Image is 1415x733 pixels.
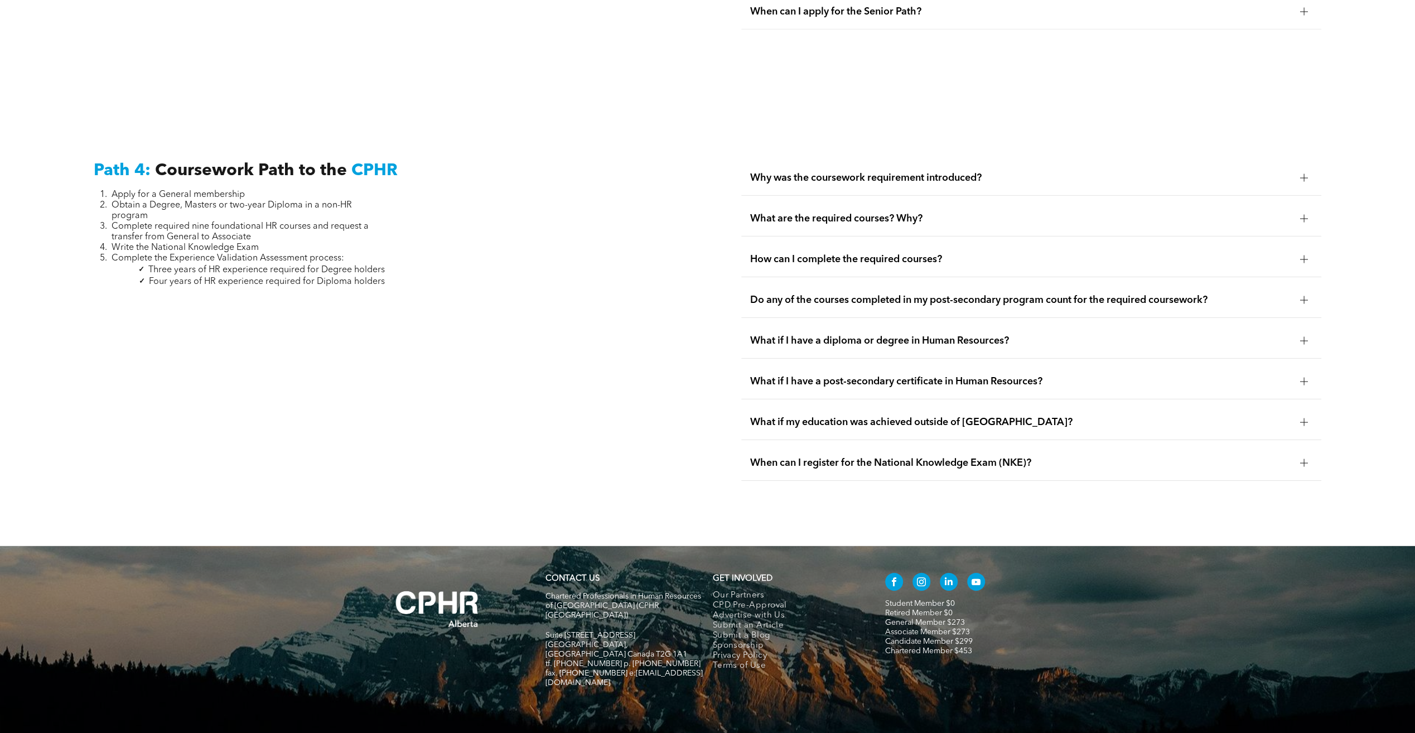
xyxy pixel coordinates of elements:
a: linkedin [940,573,958,594]
span: When can I register for the National Knowledge Exam (NKE)? [750,457,1291,469]
span: Apply for a General membership [112,190,245,199]
a: facebook [885,573,903,594]
span: CPHR [351,162,398,179]
a: Candidate Member $299 [885,638,973,645]
span: What if I have a diploma or degree in Human Resources? [750,335,1291,347]
a: Submit a Blog [713,631,862,641]
span: Three years of HR experience required for Degree holders [148,266,385,274]
span: Complete the Experience Validation Assessment process: [112,254,344,263]
span: What are the required courses? Why? [750,213,1291,225]
a: Student Member $0 [885,600,955,607]
a: CONTACT US [545,575,600,583]
a: Terms of Use [713,661,862,671]
span: Complete required nine foundational HR courses and request a transfer from General to Associate [112,222,369,242]
a: General Member $273 [885,619,965,626]
a: instagram [912,573,930,594]
span: Obtain a Degree, Masters or two-year Diploma in a non-HR program [112,201,352,220]
span: How can I complete the required courses? [750,253,1291,266]
span: fax. [PHONE_NUMBER] e:[EMAIL_ADDRESS][DOMAIN_NAME] [545,669,703,687]
img: A white background with a few lines on it [373,568,501,650]
a: Advertise with Us [713,611,862,621]
a: Our Partners [713,591,862,601]
span: GET INVOLVED [713,575,772,583]
span: When can I apply for the Senior Path? [750,6,1291,18]
span: Path 4: [94,162,151,179]
a: Chartered Member $453 [885,647,972,655]
span: Suite [STREET_ADDRESS] [545,631,635,639]
span: tf. [PHONE_NUMBER] p. [PHONE_NUMBER] [545,660,701,668]
a: Retired Member $0 [885,609,953,617]
span: [GEOGRAPHIC_DATA], [GEOGRAPHIC_DATA] Canada T2G 1A1 [545,641,687,658]
span: What if my education was achieved outside of [GEOGRAPHIC_DATA]? [750,416,1291,428]
a: youtube [967,573,985,594]
span: Chartered Professionals in Human Resources of [GEOGRAPHIC_DATA] (CPHR [GEOGRAPHIC_DATA]) [545,592,701,619]
span: Do any of the courses completed in my post-secondary program count for the required coursework? [750,294,1291,306]
span: What if I have a post-secondary certificate in Human Resources? [750,375,1291,388]
a: Privacy Policy [713,651,862,661]
a: Submit an Article [713,621,862,631]
a: Sponsorship [713,641,862,651]
span: Coursework Path to the [155,162,347,179]
span: Four years of HR experience required for Diploma holders [149,277,385,286]
span: Write the National Knowledge Exam [112,243,259,252]
a: CPD Pre-Approval [713,601,862,611]
a: Associate Member $273 [885,628,970,636]
span: Why was the coursework requirement introduced? [750,172,1291,184]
